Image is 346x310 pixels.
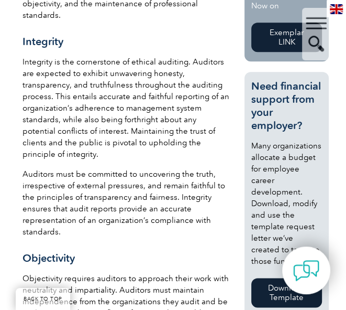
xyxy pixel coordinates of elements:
[293,258,319,284] img: contact-chat.png
[330,4,343,14] img: en
[23,252,230,265] h3: Objectivity
[23,35,230,48] h3: Integrity
[23,168,230,238] p: Auditors must be committed to uncovering the truth, irrespective of external pressures, and remai...
[251,278,322,307] a: Download Template
[251,140,322,267] p: Many organizations allocate a budget for employee career development. Download, modify and use th...
[23,56,230,160] p: Integrity is the cornerstone of ethical auditing. Auditors are expected to exhibit unwavering hon...
[16,288,70,310] a: BACK TO TOP
[251,80,322,132] h3: Need financial support from your employer?
[251,23,322,52] a: Exemplar LINK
